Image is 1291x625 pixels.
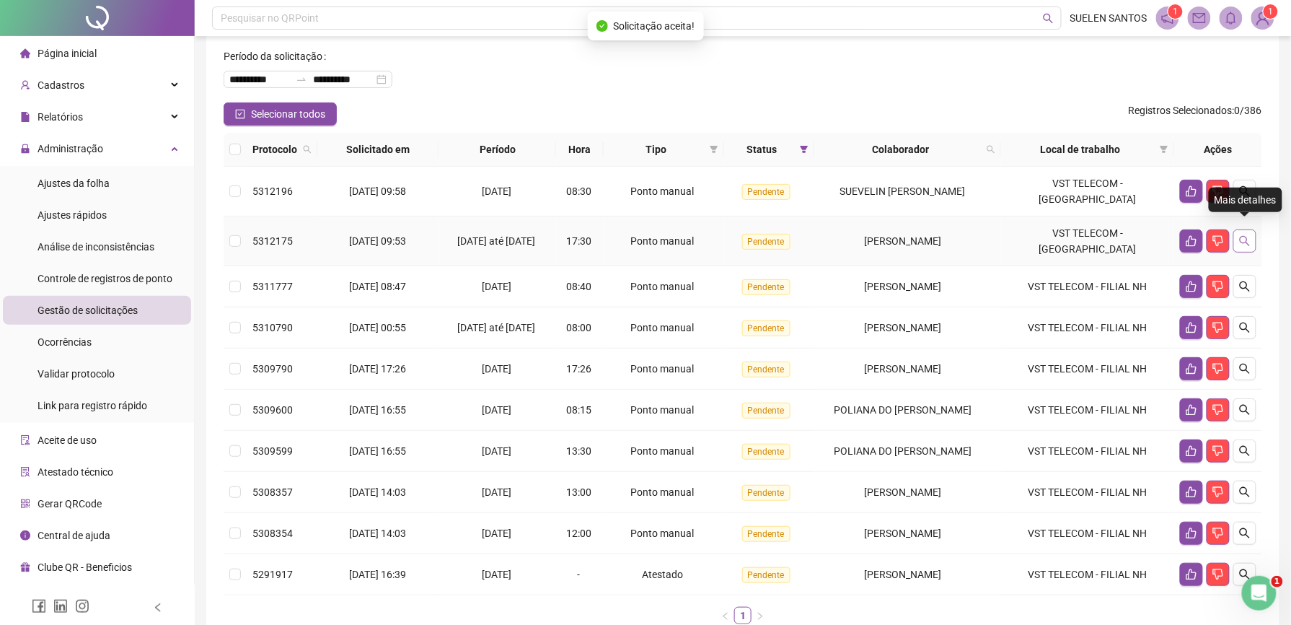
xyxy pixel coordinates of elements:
[834,445,971,457] span: POLIANA DO [PERSON_NAME]
[350,185,407,197] span: [DATE] 09:58
[20,562,30,572] span: gift
[20,530,30,541] span: info-circle
[350,445,407,457] span: [DATE] 16:55
[742,184,790,200] span: Pendente
[566,281,591,292] span: 08:40
[864,569,941,580] span: [PERSON_NAME]
[721,612,730,621] span: left
[38,143,103,154] span: Administração
[1212,445,1224,457] span: dislike
[153,603,163,613] span: left
[75,599,89,613] span: instagram
[1007,141,1154,157] span: Local de trabalho
[1168,4,1183,19] sup: 1
[1186,363,1197,375] span: like
[38,498,102,510] span: Gerar QRCode
[717,607,734,624] button: left
[38,241,154,253] span: Análise de inconsistências
[614,18,695,34] span: Solicitação aceita!
[252,235,293,247] span: 5312175
[1186,322,1197,333] span: like
[864,235,941,247] span: [PERSON_NAME]
[1129,102,1262,126] span: : 0 / 386
[38,561,132,573] span: Clube QR - Beneficios
[1043,13,1054,24] span: search
[235,109,245,119] span: check-square
[1212,569,1224,580] span: dislike
[840,185,966,197] span: SUEVELIN [PERSON_NAME]
[752,607,769,624] button: right
[20,48,30,58] span: home
[1157,139,1171,160] span: filter
[20,80,30,90] span: user-add
[1252,7,1274,29] img: 39589
[1239,185,1251,197] span: search
[38,400,147,411] span: Link para registro rápido
[1212,281,1224,292] span: dislike
[1242,576,1277,611] iframe: Intercom live chat
[224,102,337,126] button: Selecionar todos
[1186,185,1197,197] span: like
[1070,10,1147,26] span: SUELEN SANTOS
[1212,363,1224,375] span: dislike
[1001,390,1174,431] td: VST TELECOM - FILIAL NH
[987,145,995,154] span: search
[1186,486,1197,498] span: like
[1001,266,1174,307] td: VST TELECOM - FILIAL NH
[482,486,511,498] span: [DATE]
[457,235,535,247] span: [DATE] até [DATE]
[864,322,941,333] span: [PERSON_NAME]
[53,599,68,613] span: linkedin
[707,139,721,160] span: filter
[631,404,695,416] span: Ponto manual
[1001,217,1174,266] td: VST TELECOM - [GEOGRAPHIC_DATA]
[350,322,407,333] span: [DATE] 00:55
[1186,445,1197,457] span: like
[742,526,790,542] span: Pendente
[252,185,293,197] span: 5312196
[252,141,297,157] span: Protocolo
[20,499,30,509] span: qrcode
[38,209,107,221] span: Ajustes rápidos
[350,281,407,292] span: [DATE] 08:47
[1239,569,1251,580] span: search
[252,322,293,333] span: 5310790
[578,569,581,580] span: -
[1239,445,1251,457] span: search
[742,279,790,295] span: Pendente
[1209,188,1282,212] div: Mais detalhes
[350,486,407,498] span: [DATE] 14:03
[482,281,511,292] span: [DATE]
[20,435,30,445] span: audit
[251,106,325,122] span: Selecionar todos
[1212,528,1224,539] span: dislike
[800,145,808,154] span: filter
[1264,4,1278,19] sup: Atualize o seu contato no menu Meus Dados
[38,336,92,348] span: Ocorrências
[482,404,511,416] span: [DATE]
[38,111,83,123] span: Relatórios
[742,403,790,419] span: Pendente
[38,273,172,284] span: Controle de registros de ponto
[1186,528,1197,539] span: like
[566,363,591,375] span: 17:26
[566,528,591,539] span: 12:00
[38,368,115,380] span: Validar protocolo
[20,467,30,477] span: solution
[1239,363,1251,375] span: search
[296,74,307,85] span: to
[303,145,312,154] span: search
[742,320,790,336] span: Pendente
[38,434,97,446] span: Aceite de uso
[756,612,765,621] span: right
[642,569,683,580] span: Atestado
[252,445,293,457] span: 5309599
[38,79,84,91] span: Cadastros
[252,569,293,580] span: 5291917
[566,235,591,247] span: 17:30
[482,569,511,580] span: [DATE]
[296,74,307,85] span: swap-right
[1212,235,1224,247] span: dislike
[742,362,790,377] span: Pendente
[734,607,752,624] li: 1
